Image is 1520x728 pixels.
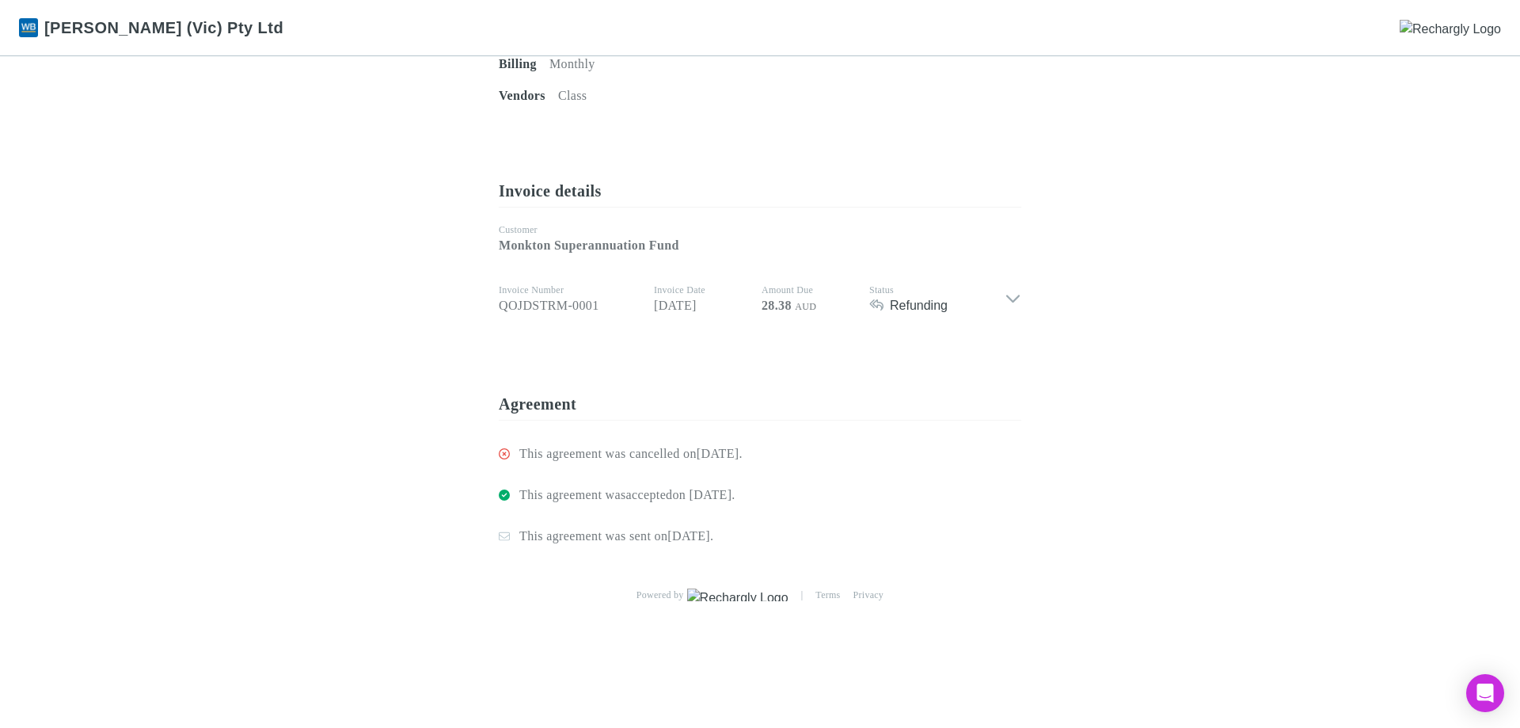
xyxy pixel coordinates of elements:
p: Customer [499,223,1021,236]
p: Invoice Date [654,284,749,296]
span: Monthly [549,57,595,71]
p: Amount Due [762,284,857,296]
p: Status [869,284,1005,296]
p: This agreement was sent on [DATE] . [510,528,713,544]
span: Refunding [890,299,948,312]
h3: Invoice details [499,181,1021,207]
span: Billing [499,57,549,71]
a: Terms [815,589,840,601]
div: Open Intercom Messenger [1466,674,1504,712]
h3: Agreement [499,394,1021,420]
span: AUD [795,301,816,312]
img: Rechargly Logo [687,589,788,601]
span: [PERSON_NAME] (Vic) Pty Ltd [44,16,283,40]
p: Invoice Number [499,284,641,296]
p: Monkton Superannuation Fund [499,236,1021,255]
div: Invoice NumberQOJDSTRM-0001Invoice Date[DATE]Amount Due28.38 AUDStatusRefunding [486,268,1034,331]
span: Class [558,89,587,102]
span: Vendors [499,89,558,102]
img: Rechargly Logo [1400,20,1501,36]
img: William Buck (Vic) Pty Ltd's Logo [19,18,38,37]
p: | [801,589,804,601]
p: [DATE] [654,296,749,315]
a: Privacy [853,589,884,601]
p: Powered by [636,589,687,601]
p: This agreement was cancelled on [DATE] . [510,446,743,462]
span: 28.38 [762,299,792,312]
p: This agreement was accepted on [DATE] . [510,487,735,503]
div: QOJDSTRM-0001 [499,296,641,315]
